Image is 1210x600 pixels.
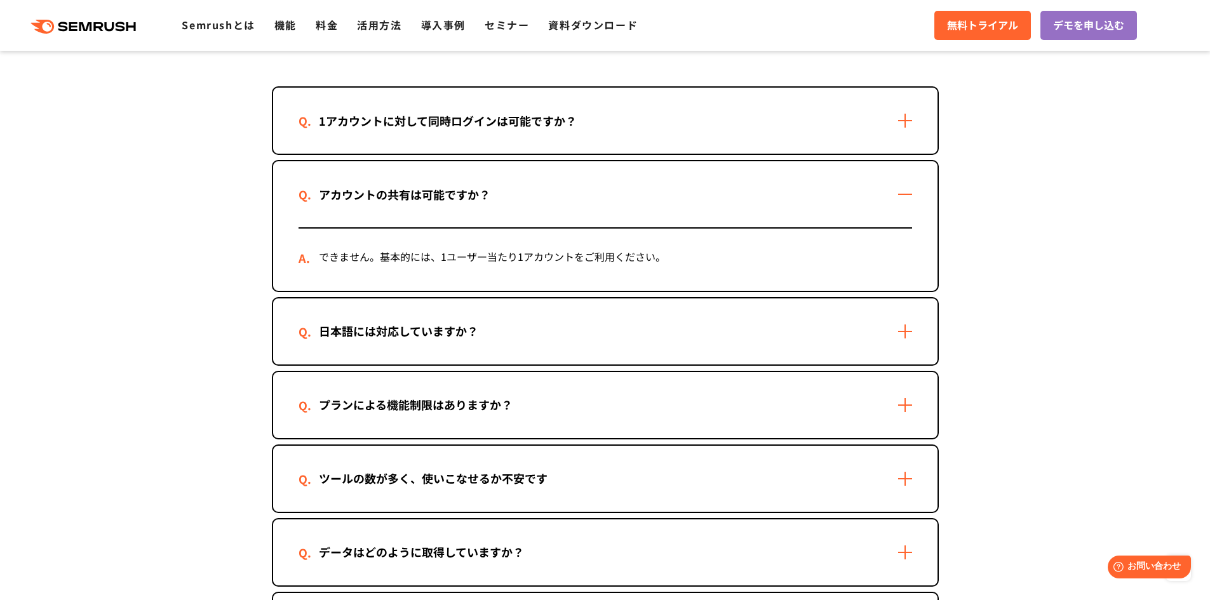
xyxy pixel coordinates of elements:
div: 日本語には対応していますか？ [299,322,499,340]
a: Semrushとは [182,17,255,32]
a: 無料トライアル [934,11,1031,40]
a: 機能 [274,17,297,32]
div: ツールの数が多く、使いこなせるか不安です [299,469,568,488]
a: 料金 [316,17,338,32]
div: データはどのように取得していますか？ [299,543,544,561]
a: 資料ダウンロード [548,17,638,32]
a: セミナー [485,17,529,32]
a: 活用方法 [357,17,401,32]
span: デモを申し込む [1053,17,1124,34]
div: 1アカウントに対して同時ログインは可能ですか？ [299,112,597,130]
span: 無料トライアル [947,17,1018,34]
div: アカウントの共有は可能ですか？ [299,185,511,204]
iframe: Help widget launcher [1097,550,1196,586]
a: 導入事例 [421,17,466,32]
div: できません。基本的には、1ユーザー当たり1アカウントをご利用ください。 [299,229,912,291]
div: プランによる機能制限はありますか？ [299,396,533,414]
a: デモを申し込む [1040,11,1137,40]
